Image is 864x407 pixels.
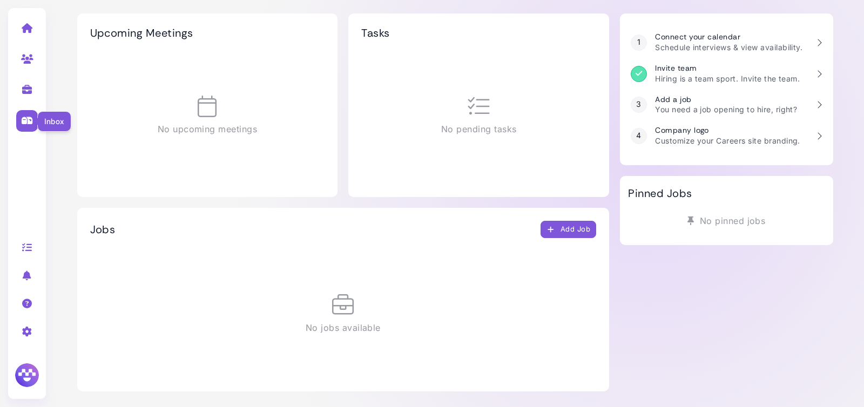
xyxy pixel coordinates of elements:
[655,64,800,73] h3: Invite team
[10,106,44,134] a: Inbox
[631,35,647,51] div: 1
[655,104,797,115] p: You need a job opening to hire, right?
[90,223,116,236] h2: Jobs
[628,211,825,231] div: No pinned jobs
[655,95,797,104] h3: Add a job
[625,27,827,58] a: 1 Connect your calendar Schedule interviews & view availability.
[655,126,800,135] h3: Company logo
[546,224,591,235] div: Add Job
[655,42,802,53] p: Schedule interviews & view availability.
[631,97,647,113] div: 3
[90,249,597,379] div: No jobs available
[13,362,40,389] img: Megan
[625,58,827,90] a: Invite team Hiring is a team sport. Invite the team.
[625,90,827,121] a: 3 Add a job You need a job opening to hire, right?
[361,26,389,39] h2: Tasks
[655,73,800,84] p: Hiring is a team sport. Invite the team.
[90,50,325,181] div: No upcoming meetings
[37,111,71,132] div: Inbox
[655,32,802,42] h3: Connect your calendar
[90,26,193,39] h2: Upcoming Meetings
[541,221,597,238] button: Add Job
[625,120,827,152] a: 4 Company logo Customize your Careers site branding.
[631,128,647,144] div: 4
[361,50,596,181] div: No pending tasks
[655,135,800,146] p: Customize your Careers site branding.
[628,187,692,200] h2: Pinned Jobs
